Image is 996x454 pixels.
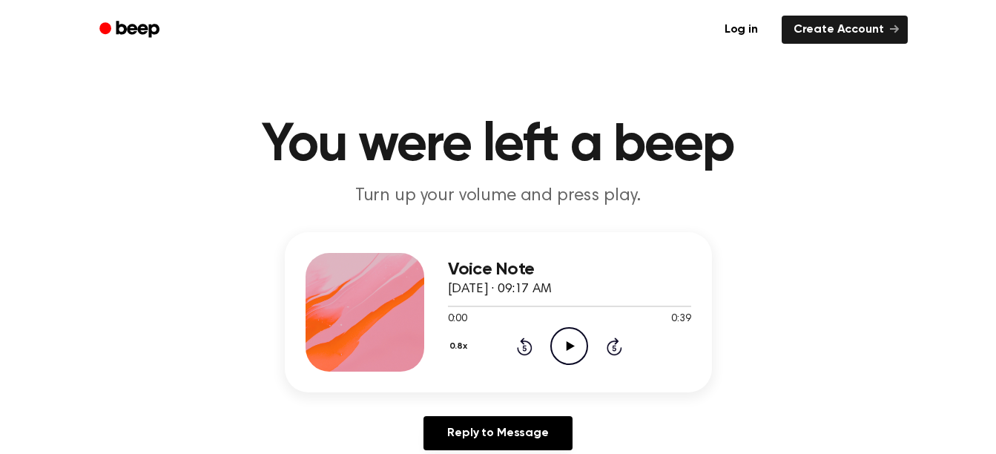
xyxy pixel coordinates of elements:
a: Reply to Message [423,416,572,450]
h3: Voice Note [448,260,691,280]
h1: You were left a beep [119,119,878,172]
a: Log in [710,13,773,47]
a: Create Account [782,16,908,44]
button: 0.8x [448,334,473,359]
p: Turn up your volume and press play. [214,184,783,208]
span: 0:00 [448,312,467,327]
span: [DATE] · 09:17 AM [448,283,552,296]
span: 0:39 [671,312,690,327]
a: Beep [89,16,173,45]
